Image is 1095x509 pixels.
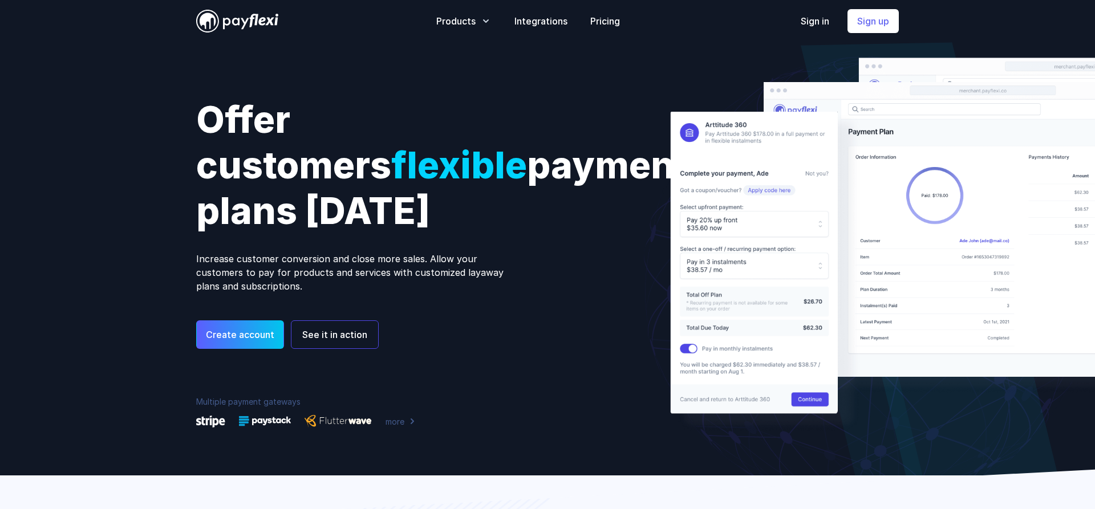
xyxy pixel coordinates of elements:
[590,14,620,28] a: Pricing
[386,416,404,427] span: more
[239,416,291,426] img: Paystack
[436,14,476,28] span: Products
[847,9,899,33] a: Sign up
[436,14,492,28] button: Products
[391,143,527,187] span: flexible
[196,416,225,427] img: Stripe
[291,320,379,349] button: See it in action
[305,415,372,427] img: Flutterwave
[801,14,829,28] a: Sign in
[801,42,1058,475] img: hero-highlight.svg
[196,10,278,32] img: PayFlexi
[196,252,525,293] p: Increase customer conversion and close more sales. Allow your customers to pay for products and s...
[196,397,301,406] span: Multiple payment gateways
[644,56,1095,475] img: Global Network
[196,97,689,233] span: Offer customers payment plans [DATE]
[514,14,567,28] a: Integrations
[196,320,284,349] a: Create account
